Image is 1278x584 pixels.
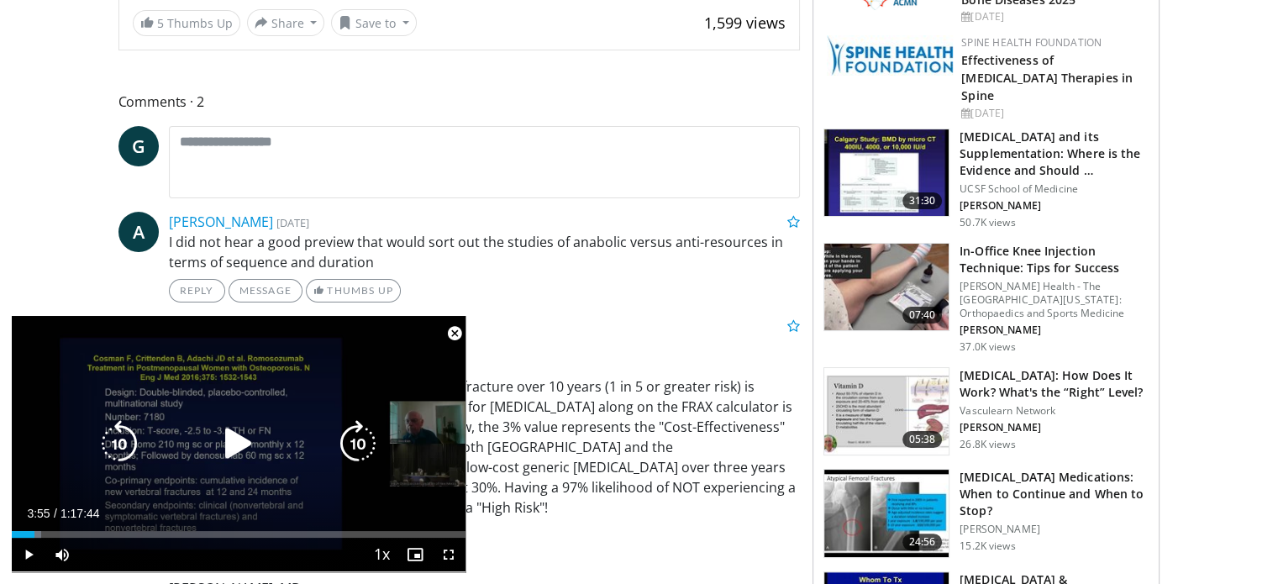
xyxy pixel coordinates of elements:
[398,538,432,571] button: Enable picture-in-picture mode
[306,279,401,303] a: Thumbs Up
[823,243,1149,354] a: 07:40 In-Office Knee Injection Technique: Tips for Success [PERSON_NAME] Health - The [GEOGRAPHIC...
[169,232,801,272] p: I did not hear a good preview that would sort out the studies of anabolic versus anti-resources i...
[438,316,471,351] button: Close
[12,316,465,572] video-js: Video Player
[960,324,1149,337] p: [PERSON_NAME]
[960,182,1149,196] p: UCSF School of Medicine
[823,367,1149,456] a: 05:38 [MEDICAL_DATA]: How Does It Work? What's the “Right” Level? Vasculearn Network [PERSON_NAME...
[827,35,953,76] img: 57d53db2-a1b3-4664-83ec-6a5e32e5a601.png.150x105_q85_autocrop_double_scale_upscale_version-0.2.jpg
[133,10,240,36] a: 5 Thumbs Up
[960,367,1149,401] h3: [MEDICAL_DATA]: How Does It Work? What's the “Right” Level?
[960,404,1149,418] p: Vasculearn Network
[169,279,225,303] a: Reply
[960,129,1149,179] h3: [MEDICAL_DATA] and its Supplementation: Where is the Evidence and Should …
[824,129,949,217] img: 4bb25b40-905e-443e-8e37-83f056f6e86e.150x105_q85_crop-smart_upscale.jpg
[247,9,325,36] button: Share
[902,431,943,448] span: 05:38
[960,340,1015,354] p: 37.0K views
[824,368,949,455] img: 8daf03b8-df50-44bc-88e2-7c154046af55.150x105_q85_crop-smart_upscale.jpg
[276,215,309,230] small: [DATE]
[12,538,45,571] button: Play
[902,192,943,209] span: 31:30
[365,538,398,571] button: Playback Rate
[823,469,1149,558] a: 24:56 [MEDICAL_DATA] Medications: When to Continue and When to Stop? [PERSON_NAME] 15.2K views
[45,538,79,571] button: Mute
[823,129,1149,229] a: 31:30 [MEDICAL_DATA] and its Supplementation: Where is the Evidence and Should … UCSF School of M...
[960,199,1149,213] p: [PERSON_NAME]
[432,538,465,571] button: Fullscreen
[961,52,1133,103] a: Effectiveness of [MEDICAL_DATA] Therapies in Spine
[960,438,1015,451] p: 26.8K views
[169,213,273,231] a: [PERSON_NAME]
[229,279,302,303] a: Message
[331,9,417,36] button: Save to
[902,307,943,324] span: 07:40
[960,421,1149,434] p: [PERSON_NAME]
[60,507,100,520] span: 1:17:44
[902,534,943,550] span: 24:56
[118,126,159,166] a: G
[54,507,57,520] span: /
[960,523,1149,536] p: [PERSON_NAME]
[960,280,1149,320] p: [PERSON_NAME] Health - The [GEOGRAPHIC_DATA][US_STATE]: Orthopaedics and Sports Medicine
[961,9,1145,24] div: [DATE]
[960,539,1015,553] p: 15.2K views
[118,212,159,252] a: A
[118,91,801,113] span: Comments 2
[12,531,465,538] div: Progress Bar
[961,106,1145,121] div: [DATE]
[157,15,164,31] span: 5
[960,469,1149,519] h3: [MEDICAL_DATA] Medications: When to Continue and When to Stop?
[960,216,1015,229] p: 50.7K views
[960,243,1149,276] h3: In-Office Knee Injection Technique: Tips for Success
[824,244,949,331] img: 9b54ede4-9724-435c-a780-8950048db540.150x105_q85_crop-smart_upscale.jpg
[961,35,1102,50] a: Spine Health Foundation
[824,470,949,557] img: a7bc7889-55e5-4383-bab6-f6171a83b938.150x105_q85_crop-smart_upscale.jpg
[27,507,50,520] span: 3:55
[704,13,786,33] span: 1,599 views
